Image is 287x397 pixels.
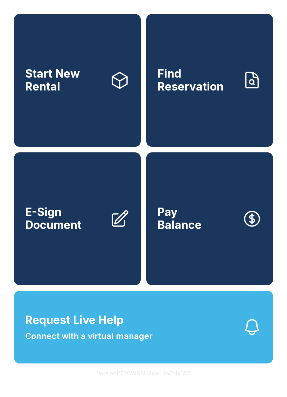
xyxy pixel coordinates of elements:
span: Start New Rental [25,67,104,93]
a: PayBalance [146,152,273,285]
button: VersionPE2CWShLHxwLdo7nhiB05 [91,363,196,383]
a: E-Sign Document [14,152,141,285]
a: Start New Rental [14,14,141,147]
span: E-Sign Document [25,206,104,231]
button: Request Live HelpConnect with a virtual manager [14,291,273,363]
span: Find Reservation [157,67,237,93]
a: Find Reservation [146,14,273,147]
span: Connect with a virtual manager [25,330,153,342]
span: Request Live Help [25,312,124,329]
span: Pay Balance [157,206,202,231]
